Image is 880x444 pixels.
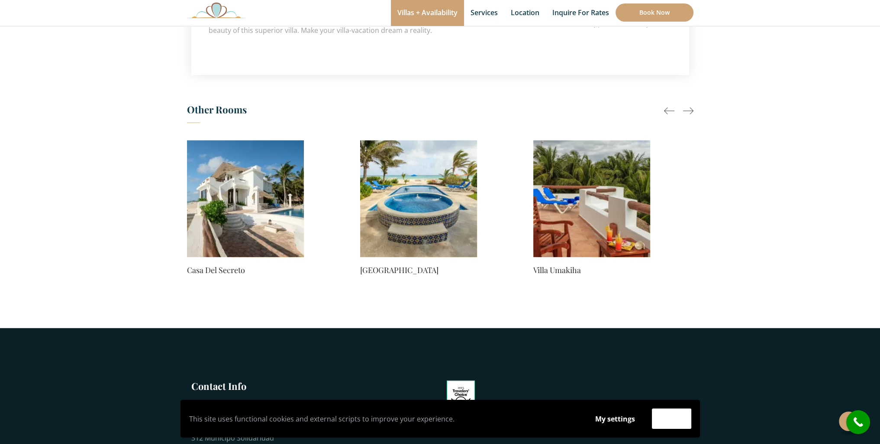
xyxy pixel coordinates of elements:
a: Casa Del Secreto [187,264,304,276]
i: call [848,412,868,432]
a: call [846,410,870,434]
a: Book Now [616,3,693,22]
p: This site uses functional cookies and external scripts to improve your experience. [189,412,578,425]
img: Tripadvisor [447,380,475,423]
button: Accept [652,409,691,429]
a: Villa Umakiha [533,264,650,276]
a: [GEOGRAPHIC_DATA] [360,264,477,276]
img: Awesome Logo [187,2,246,18]
h3: Contact Info [191,380,304,393]
button: My settings [587,409,643,429]
h3: Other Rooms [187,101,693,123]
